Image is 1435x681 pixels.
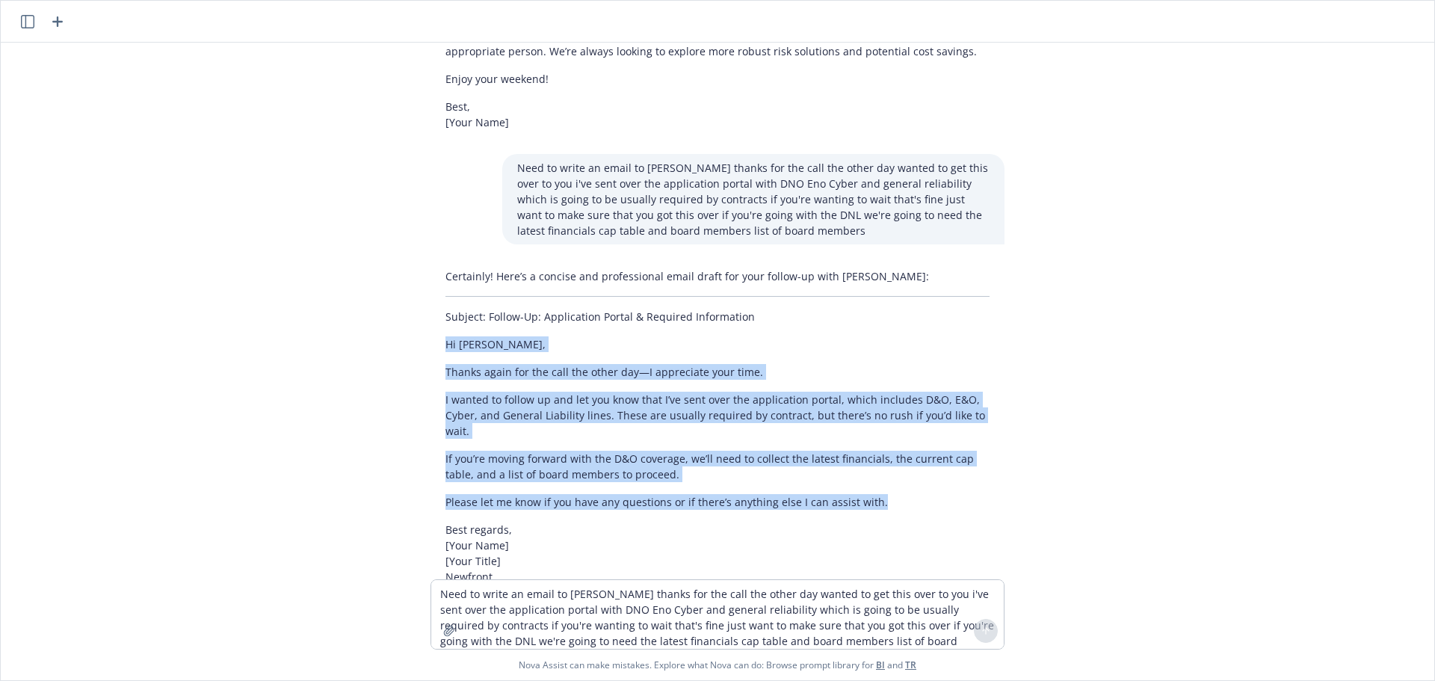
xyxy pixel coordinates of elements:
p: Best regards, [Your Name] [Your Title] Newfront [Your Contact Information] [445,522,990,600]
p: I wanted to follow up and let you know that I’ve sent over the application portal, which includes... [445,392,990,439]
p: Hi [PERSON_NAME], [445,336,990,352]
span: Nova Assist can make mistakes. Explore what Nova can do: Browse prompt library for and [7,650,1428,680]
p: If you’re the right contact, I’d welcome the chance to connect further. If not, I’d appreciate a ... [445,28,990,59]
p: Please let me know if you have any questions or if there’s anything else I can assist with. [445,494,990,510]
p: Subject: Follow-Up: Application Portal & Required Information [445,309,990,324]
p: Enjoy your weekend! [445,71,990,87]
a: BI [876,659,885,671]
a: TR [905,659,916,671]
p: Certainly! Here’s a concise and professional email draft for your follow-up with [PERSON_NAME]: [445,268,990,284]
p: Need to write an email to [PERSON_NAME] thanks for the call the other day wanted to get this over... [517,160,990,238]
p: If you’re moving forward with the D&O coverage, we’ll need to collect the latest financials, the ... [445,451,990,482]
p: Best, [Your Name] [445,99,990,130]
p: Thanks again for the call the other day—I appreciate your time. [445,364,990,380]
